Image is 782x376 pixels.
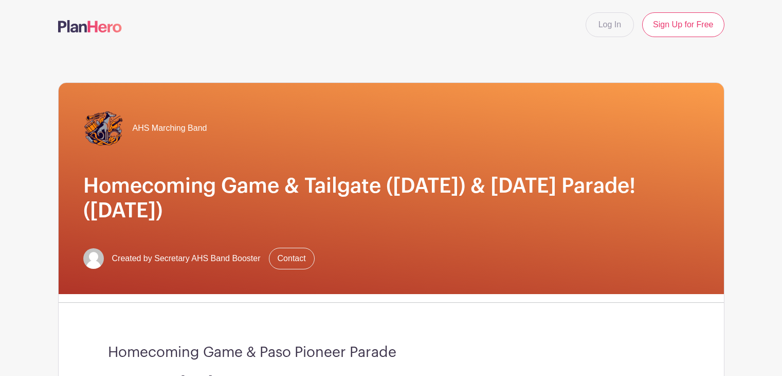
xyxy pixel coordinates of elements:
img: default-ce2991bfa6775e67f084385cd625a349d9dcbb7a52a09fb2fda1e96e2d18dcdb.png [83,248,104,269]
a: Sign Up for Free [642,12,724,37]
img: greyhoundsound-logo.png [83,108,124,149]
h1: Homecoming Game & Tailgate ([DATE]) & [DATE] Parade! ([DATE]) [83,174,699,223]
span: AHS Marching Band [133,122,207,134]
a: Contact [269,248,315,269]
span: Created by Secretary AHS Band Booster [112,252,261,265]
h3: Homecoming Game & Paso Pioneer Parade [108,344,675,362]
img: logo-507f7623f17ff9eddc593b1ce0a138ce2505c220e1c5a4e2b4648c50719b7d32.svg [58,20,122,32]
a: Log In [586,12,634,37]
